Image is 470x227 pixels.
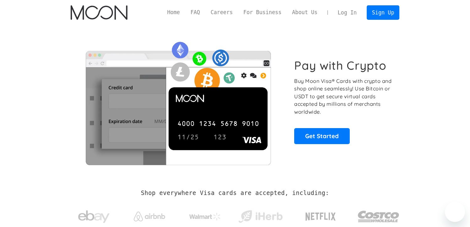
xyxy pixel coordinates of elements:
[141,190,329,197] h2: Shop everywhere Visa cards are accepted, including:
[78,207,110,227] img: ebay
[205,8,238,16] a: Careers
[367,5,399,19] a: Sign Up
[332,6,362,19] a: Log In
[134,212,165,221] img: Airbnb
[294,58,386,73] h1: Pay with Crypto
[189,213,221,220] img: Walmart
[181,207,228,224] a: Walmart
[126,205,173,224] a: Airbnb
[305,209,336,224] img: Netflix
[237,208,284,225] img: iHerb
[287,8,323,16] a: About Us
[162,8,185,16] a: Home
[294,128,350,144] a: Get Started
[71,5,127,20] img: Moon Logo
[71,37,286,165] img: Moon Cards let you spend your crypto anywhere Visa is accepted.
[185,8,205,16] a: FAQ
[238,8,287,16] a: For Business
[71,5,127,20] a: home
[445,202,465,222] iframe: Button to launch messaging window
[294,77,392,116] p: Buy Moon Visa® Cards with crypto and shop online seamlessly! Use Bitcoin or USDT to get secure vi...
